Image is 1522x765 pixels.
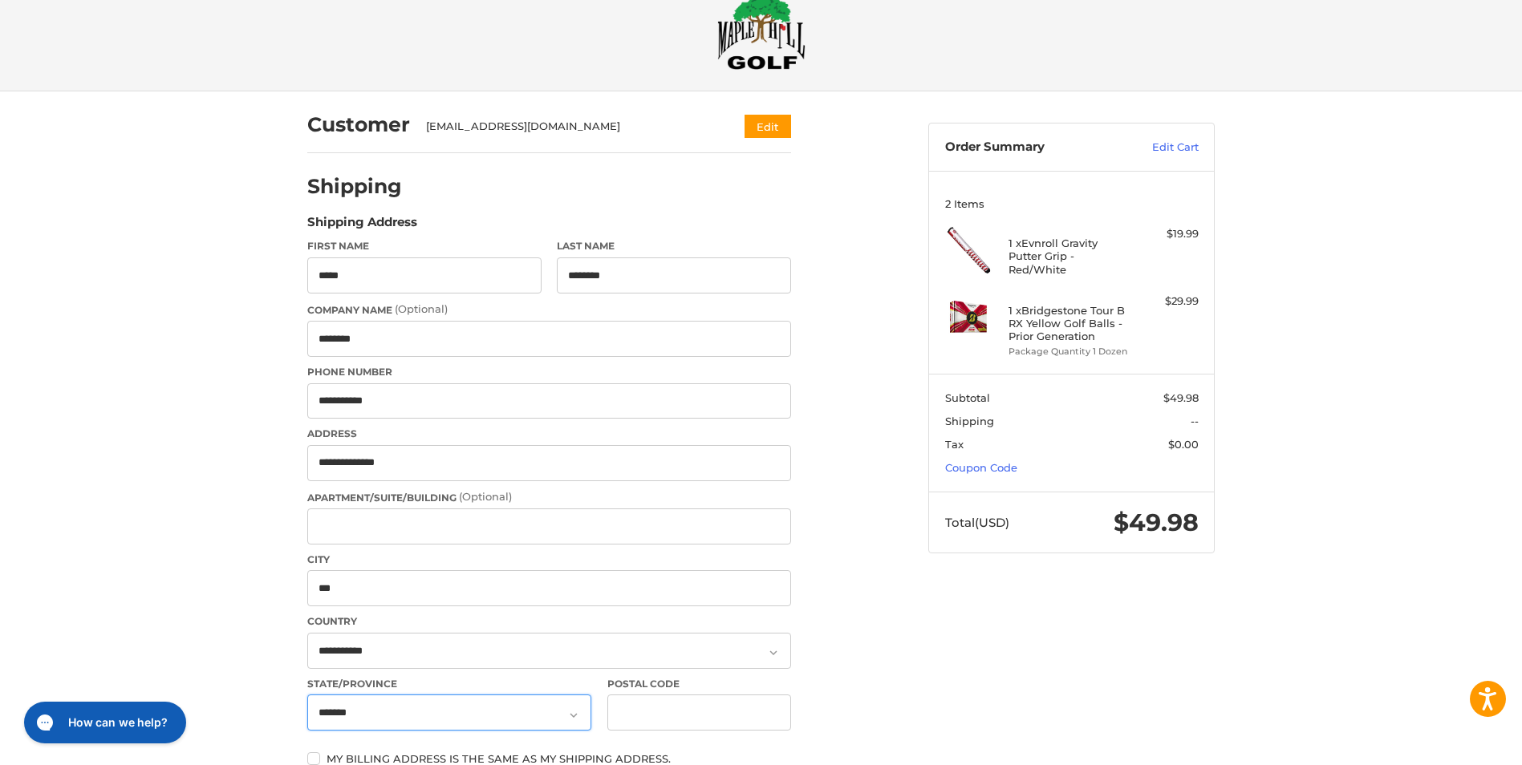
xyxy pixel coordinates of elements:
[607,677,792,691] label: Postal Code
[307,489,791,505] label: Apartment/Suite/Building
[395,302,448,315] small: (Optional)
[945,438,964,451] span: Tax
[1135,226,1199,242] div: $19.99
[1135,293,1199,310] div: $29.99
[307,302,791,318] label: Company Name
[1168,438,1199,451] span: $0.00
[945,197,1199,210] h3: 2 Items
[459,490,512,503] small: (Optional)
[307,552,791,567] label: City
[945,140,1118,156] h3: Order Summary
[1114,508,1199,537] span: $49.98
[945,461,1017,474] a: Coupon Code
[307,213,417,239] legend: Shipping Address
[1009,237,1131,276] h4: 1 x Evnroll Gravity Putter Grip - Red/White
[307,614,791,629] label: Country
[557,239,791,253] label: Last Name
[307,239,542,253] label: First Name
[426,119,714,135] div: [EMAIL_ADDRESS][DOMAIN_NAME]
[307,427,791,441] label: Address
[16,696,191,749] iframe: Gorgias live chat messenger
[307,752,791,765] label: My billing address is the same as my shipping address.
[745,115,791,138] button: Edit
[307,174,402,199] h2: Shipping
[1163,391,1199,404] span: $49.98
[945,415,994,427] span: Shipping
[307,677,591,691] label: State/Province
[1009,304,1131,343] h4: 1 x Bridgestone Tour B RX Yellow Golf Balls - Prior Generation
[307,365,791,379] label: Phone Number
[1009,345,1131,358] li: Package Quantity 1 Dozen
[945,391,990,404] span: Subtotal
[945,515,1009,530] span: Total (USD)
[1191,415,1199,427] span: --
[1118,140,1199,156] a: Edit Cart
[307,112,410,137] h2: Customer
